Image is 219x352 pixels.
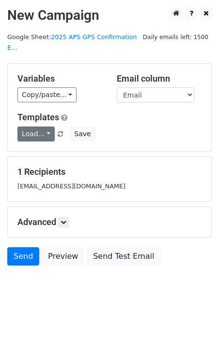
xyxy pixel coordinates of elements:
[7,247,39,266] a: Send
[17,112,59,122] a: Templates
[140,32,212,42] span: Daily emails left: 1500
[42,247,84,266] a: Preview
[7,33,137,52] small: Google Sheet:
[7,7,212,24] h2: New Campaign
[17,217,202,227] h5: Advanced
[171,306,219,352] iframe: Chat Widget
[70,127,95,141] button: Save
[17,73,102,84] h5: Variables
[7,33,137,52] a: 2025 APS GPS Confirmation E...
[17,127,55,141] a: Load...
[17,167,202,177] h5: 1 Recipients
[117,73,202,84] h5: Email column
[17,183,125,190] small: [EMAIL_ADDRESS][DOMAIN_NAME]
[87,247,160,266] a: Send Test Email
[140,33,212,41] a: Daily emails left: 1500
